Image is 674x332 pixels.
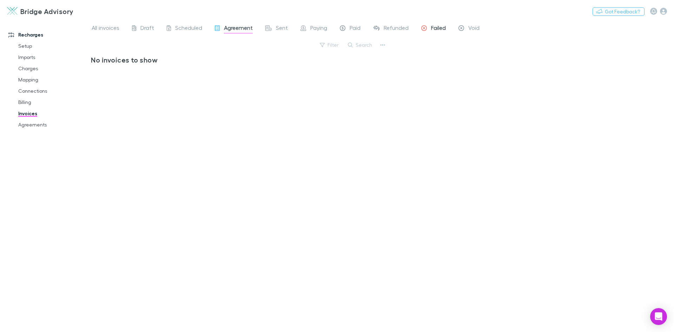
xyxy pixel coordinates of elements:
[431,24,446,33] span: Failed
[140,24,154,33] span: Draft
[11,108,95,119] a: Invoices
[11,85,95,97] a: Connections
[310,24,327,33] span: Paying
[650,308,667,325] div: Open Intercom Messenger
[11,97,95,108] a: Billing
[224,24,253,33] span: Agreement
[3,3,78,20] a: Bridge Advisory
[350,24,361,33] span: Paid
[1,29,95,40] a: Recharges
[316,41,343,49] button: Filter
[344,41,376,49] button: Search
[384,24,409,33] span: Refunded
[20,7,74,15] h3: Bridge Advisory
[11,74,95,85] a: Mapping
[11,63,95,74] a: Charges
[7,7,18,15] img: Bridge Advisory's Logo
[91,56,382,64] h3: No invoices to show
[593,7,645,16] button: Got Feedback?
[11,52,95,63] a: Imports
[468,24,480,33] span: Void
[92,24,119,33] span: All invoices
[175,24,202,33] span: Scheduled
[11,119,95,130] a: Agreements
[276,24,288,33] span: Sent
[11,40,95,52] a: Setup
